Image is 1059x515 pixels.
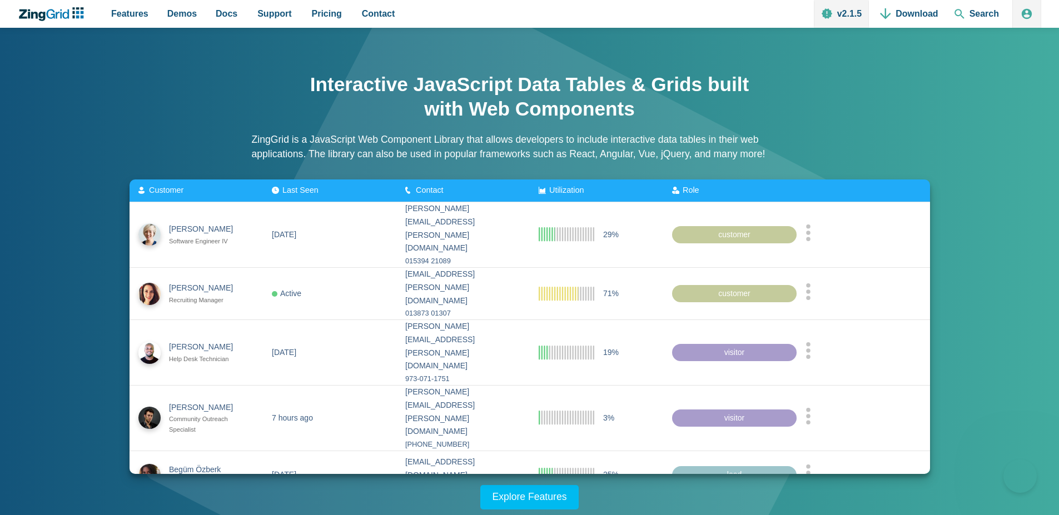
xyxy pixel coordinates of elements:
h1: Interactive JavaScript Data Tables & Grids built with Web Components [307,72,752,121]
iframe: Toggle Customer Support [1003,459,1037,493]
span: Contact [416,186,444,194]
span: 3% [603,411,614,424]
span: 19% [603,346,619,359]
span: Customer [149,186,183,194]
div: lead [672,466,797,484]
div: customer [672,284,797,302]
a: Explore Features [480,485,579,509]
span: Pricing [312,6,342,21]
span: 71% [603,287,619,300]
div: Recruiting Manager [169,295,243,306]
div: Community Outreach Specialist [169,414,243,435]
div: [PERSON_NAME][EMAIL_ADDRESS][PERSON_NAME][DOMAIN_NAME] [405,386,521,438]
div: Begüm Özberk [169,463,243,476]
div: [DATE] [272,228,296,241]
div: 015394 21089 [405,255,521,267]
div: [PERSON_NAME][EMAIL_ADDRESS][PERSON_NAME][DOMAIN_NAME] [405,320,521,373]
div: [PHONE_NUMBER] [405,438,521,451]
span: 25% [603,468,619,482]
span: Utilization [549,186,584,194]
span: Role [683,186,699,194]
div: visitor [672,409,797,427]
div: [EMAIL_ADDRESS][DOMAIN_NAME] [405,456,521,482]
div: 973-071-1751 [405,373,521,385]
div: 7 hours ago [272,411,313,424]
div: [DATE] [272,346,296,359]
div: 013873 01307 [405,307,521,319]
span: Demos [167,6,197,21]
span: Contact [362,6,395,21]
span: Docs [216,6,237,21]
span: Support [257,6,291,21]
span: 29% [603,228,619,241]
div: Active [272,287,301,300]
div: [PERSON_NAME] [169,341,243,354]
span: Features [111,6,148,21]
div: Software Engineer IV [169,236,243,247]
div: [PERSON_NAME] [169,223,243,236]
div: [PERSON_NAME][EMAIL_ADDRESS][PERSON_NAME][DOMAIN_NAME] [405,202,521,255]
span: Last Seen [282,186,319,194]
div: [PERSON_NAME] [169,401,243,414]
p: ZingGrid is a JavaScript Web Component Library that allows developers to include interactive data... [252,132,808,162]
a: ZingChart Logo. Click to return to the homepage [18,7,90,21]
div: customer [672,226,797,243]
div: [EMAIL_ADDRESS][PERSON_NAME][DOMAIN_NAME] [405,268,521,307]
div: [PERSON_NAME] [169,282,243,295]
div: Help Desk Technician [169,354,243,364]
div: visitor [672,343,797,361]
div: [DATE] [272,468,296,482]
